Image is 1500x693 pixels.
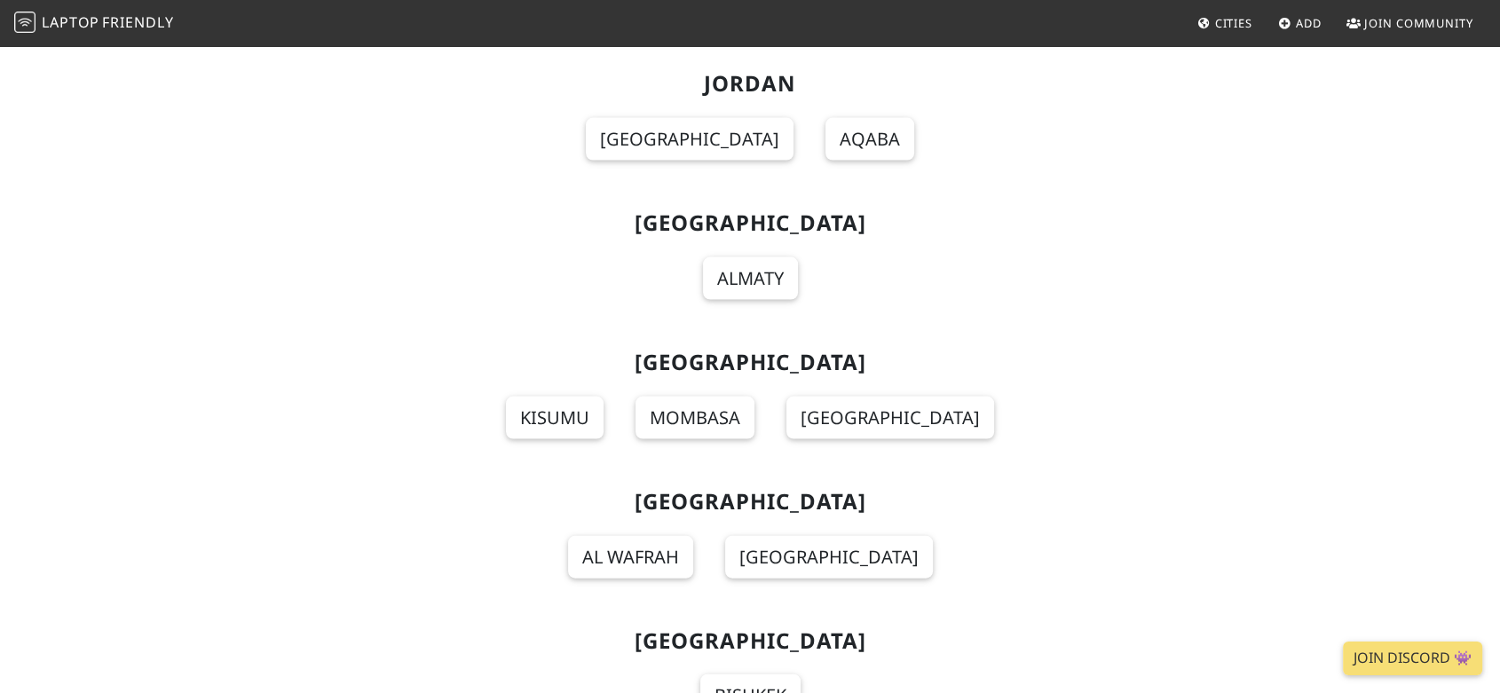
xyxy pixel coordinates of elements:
[14,8,174,39] a: LaptopFriendly LaptopFriendly
[725,536,933,579] a: [GEOGRAPHIC_DATA]
[14,12,36,33] img: LaptopFriendly
[568,536,693,579] a: Al Wafrah
[102,12,173,32] span: Friendly
[786,397,994,439] a: [GEOGRAPHIC_DATA]
[586,118,793,161] a: [GEOGRAPHIC_DATA]
[175,489,1325,515] h2: [GEOGRAPHIC_DATA]
[175,350,1325,375] h2: [GEOGRAPHIC_DATA]
[1271,7,1329,39] a: Add
[506,397,604,439] a: Kisumu
[42,12,99,32] span: Laptop
[636,397,754,439] a: Mombasa
[1215,15,1252,31] span: Cities
[825,118,914,161] a: Aqaba
[1296,15,1322,31] span: Add
[175,210,1325,236] h2: [GEOGRAPHIC_DATA]
[1364,15,1473,31] span: Join Community
[1339,7,1480,39] a: Join Community
[175,628,1325,654] h2: [GEOGRAPHIC_DATA]
[175,71,1325,97] h2: Jordan
[703,257,798,300] a: Almaty
[1190,7,1259,39] a: Cities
